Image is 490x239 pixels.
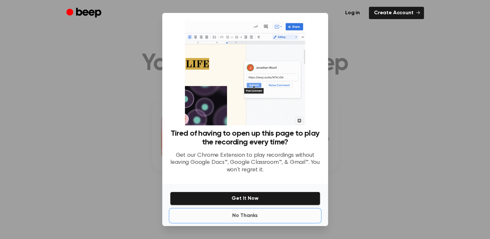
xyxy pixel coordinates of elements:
a: Create Account [369,7,424,19]
h3: Tired of having to open up this page to play the recording every time? [170,129,320,147]
img: Beep extension in action [185,21,305,125]
p: Get our Chrome Extension to play recordings without leaving Google Docs™, Google Classroom™, & Gm... [170,152,320,174]
button: Get It Now [170,192,320,205]
button: No Thanks [170,209,320,222]
a: Log in [340,7,365,19]
a: Beep [66,7,103,19]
